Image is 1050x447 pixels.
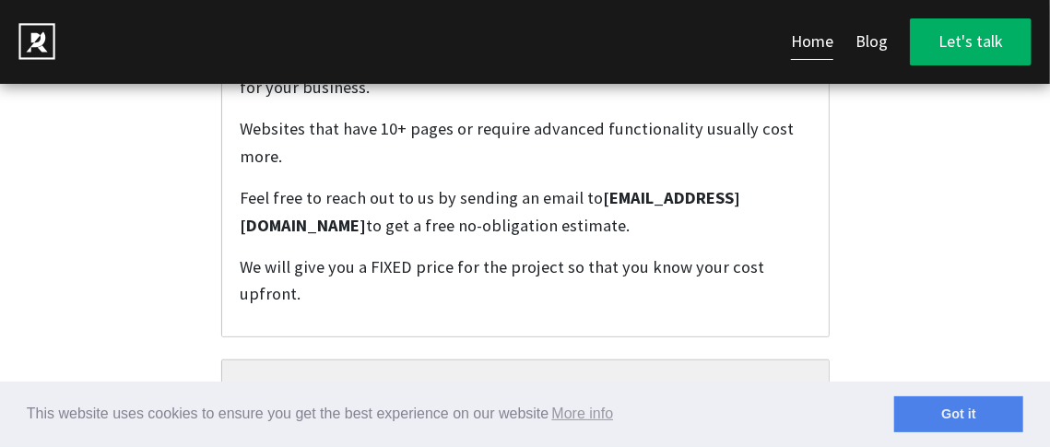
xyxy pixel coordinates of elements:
[549,400,616,428] a: learn more about cookies
[27,400,894,428] span: This website uses cookies to ensure you get the best experience on our website
[18,23,55,60] img: PROGMATIQ - web design and web development company
[855,24,888,60] a: Blog
[241,115,810,170] p: Websites that have 10+ pages or require advanced functionality usually cost more.
[241,253,810,308] p: We will give you a FIXED price for the project so that you know your cost upfront.
[910,18,1032,65] a: Let's talk
[241,184,810,239] p: Feel free to reach out to us by sending an email to to get a free no-obligation estimate.
[791,24,833,60] a: Home
[894,396,1023,433] a: dismiss cookie message
[222,360,829,423] div: Do you help with bug fixes as well?
[241,187,741,235] strong: [EMAIL_ADDRESS][DOMAIN_NAME]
